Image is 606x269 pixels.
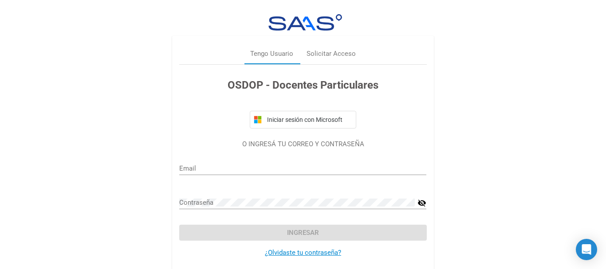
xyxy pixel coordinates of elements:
[287,229,319,237] span: Ingresar
[576,239,597,260] div: Open Intercom Messenger
[265,116,352,123] span: Iniciar sesión con Microsoft
[250,49,293,59] div: Tengo Usuario
[179,225,426,241] button: Ingresar
[179,77,426,93] h3: OSDOP - Docentes Particulares
[265,249,341,257] a: ¿Olvidaste tu contraseña?
[417,198,426,208] mat-icon: visibility_off
[307,49,356,59] div: Solicitar Acceso
[179,139,426,149] p: O INGRESÁ TU CORREO Y CONTRASEÑA
[250,111,356,129] button: Iniciar sesión con Microsoft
